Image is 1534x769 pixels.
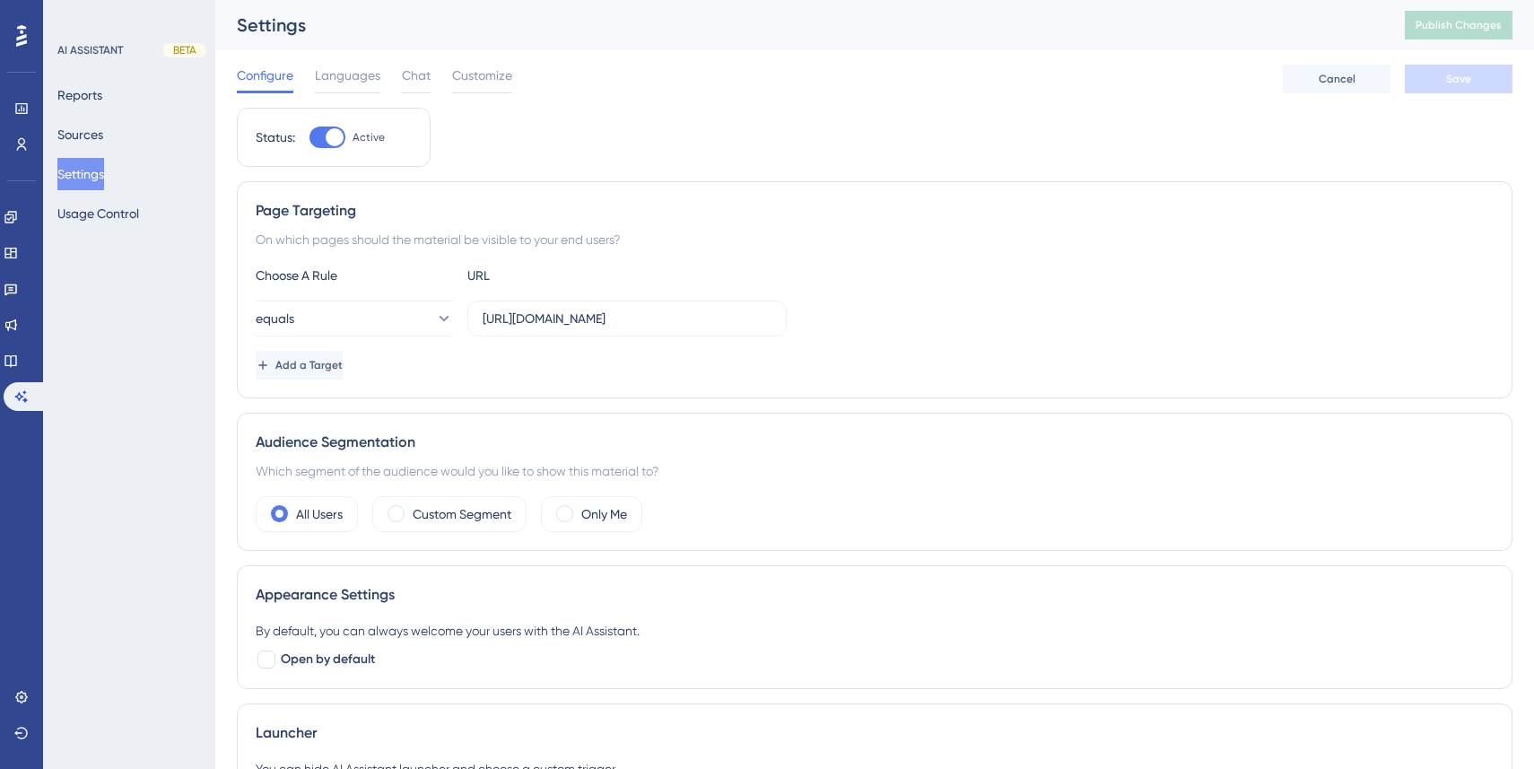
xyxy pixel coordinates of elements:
[237,13,1360,38] div: Settings
[256,127,295,148] div: Status:
[1446,72,1471,86] span: Save
[256,200,1494,222] div: Page Targeting
[256,301,453,336] button: equals
[256,265,453,286] div: Choose A Rule
[467,265,665,286] div: URL
[57,158,104,190] button: Settings
[402,65,431,86] span: Chat
[413,503,511,525] label: Custom Segment
[256,308,294,329] span: equals
[353,130,385,144] span: Active
[256,584,1494,606] div: Appearance Settings
[281,649,375,670] span: Open by default
[237,65,293,86] span: Configure
[256,351,343,380] button: Add a Target
[256,460,1494,482] div: Which segment of the audience would you like to show this material to?
[256,432,1494,453] div: Audience Segmentation
[57,118,103,151] button: Sources
[256,229,1494,250] div: On which pages should the material be visible to your end users?
[1416,18,1502,32] span: Publish Changes
[1405,65,1512,93] button: Save
[1319,72,1355,86] span: Cancel
[1405,11,1512,39] button: Publish Changes
[1283,65,1390,93] button: Cancel
[256,722,1494,744] div: Launcher
[57,197,139,230] button: Usage Control
[452,65,512,86] span: Customize
[581,503,627,525] label: Only Me
[315,65,380,86] span: Languages
[296,503,343,525] label: All Users
[256,620,1494,642] div: By default, you can always welcome your users with the AI Assistant.
[483,309,771,328] input: yourwebsite.com/path
[275,358,343,372] span: Add a Target
[57,43,123,57] div: AI ASSISTANT
[163,43,206,57] div: BETA
[57,79,102,111] button: Reports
